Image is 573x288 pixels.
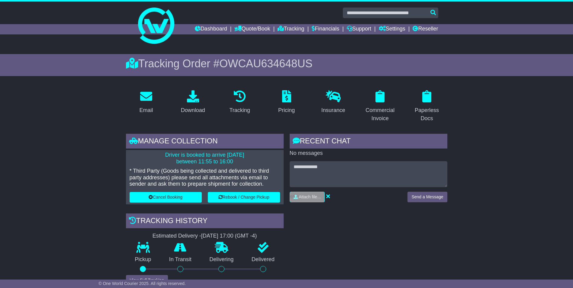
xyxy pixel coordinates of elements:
[181,106,205,114] div: Download
[130,192,202,203] button: Cancel Booking
[243,256,284,263] p: Delivered
[126,213,284,230] div: Tracking history
[130,168,280,187] p: * Third Party (Goods being collected and delivered to third party addresses) please send all atta...
[290,134,447,150] div: RECENT CHAT
[139,106,153,114] div: Email
[278,106,295,114] div: Pricing
[126,233,284,239] div: Estimated Delivery -
[317,88,349,117] a: Insurance
[234,24,270,34] a: Quote/Book
[126,134,284,150] div: Manage collection
[278,24,304,34] a: Tracking
[201,256,243,263] p: Delivering
[413,24,438,34] a: Reseller
[208,192,280,203] button: Rebook / Change Pickup
[229,106,250,114] div: Tracking
[219,57,312,70] span: OWCAU634648US
[379,24,405,34] a: Settings
[201,233,257,239] div: [DATE] 17:00 (GMT -4)
[407,88,447,125] a: Paperless Docs
[195,24,227,34] a: Dashboard
[126,57,447,70] div: Tracking Order #
[98,281,186,286] span: © One World Courier 2025. All rights reserved.
[364,106,397,123] div: Commercial Invoice
[407,192,447,202] button: Send a Message
[130,152,280,165] p: Driver is booked to arrive [DATE] between 11:55 to 16:00
[312,24,339,34] a: Financials
[290,150,447,157] p: No messages
[360,88,401,125] a: Commercial Invoice
[126,256,160,263] p: Pickup
[135,88,157,117] a: Email
[410,106,443,123] div: Paperless Docs
[160,256,201,263] p: In Transit
[177,88,209,117] a: Download
[126,275,168,286] button: View Full Tracking
[347,24,371,34] a: Support
[274,88,299,117] a: Pricing
[321,106,345,114] div: Insurance
[225,88,254,117] a: Tracking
